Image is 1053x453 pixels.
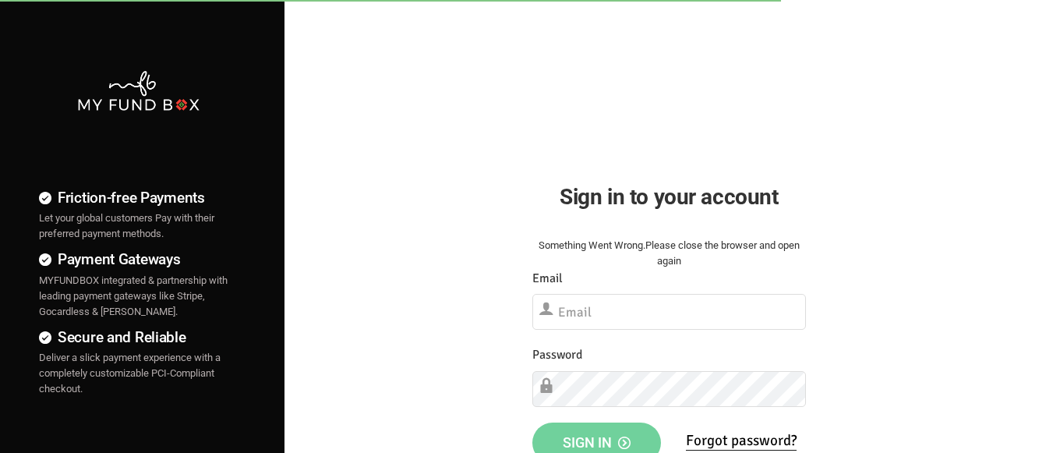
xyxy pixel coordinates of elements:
input: Email [532,294,806,330]
label: Email [532,269,563,288]
span: MYFUNDBOX integrated & partnership with leading payment gateways like Stripe, Gocardless & [PERSO... [39,274,228,317]
span: Deliver a slick payment experience with a completely customizable PCI-Compliant checkout. [39,352,221,395]
h4: Friction-free Payments [39,186,238,209]
span: Let your global customers Pay with their preferred payment methods. [39,212,214,239]
h4: Secure and Reliable [39,326,238,349]
h4: Payment Gateways [39,248,238,271]
img: mfbwhite.png [76,69,201,112]
h2: Sign in to your account [532,180,806,214]
a: Forgot password? [686,431,797,451]
span: Sign in [563,434,631,451]
label: Password [532,345,582,365]
div: Something Went Wrong.Please close the browser and open again [532,238,806,269]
